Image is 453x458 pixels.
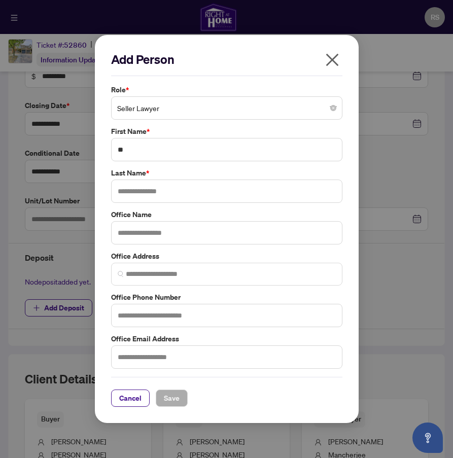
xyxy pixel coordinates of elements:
[330,105,336,111] span: close-circle
[111,333,342,344] label: Office Email Address
[119,390,142,406] span: Cancel
[117,98,336,118] span: Seller Lawyer
[111,51,342,67] h2: Add Person
[324,52,340,68] span: close
[111,84,342,95] label: Role
[111,390,150,407] button: Cancel
[118,271,124,277] img: search_icon
[111,209,342,220] label: Office Name
[111,167,342,179] label: Last Name
[111,126,342,137] label: First Name
[412,422,443,453] button: Open asap
[156,390,188,407] button: Save
[111,292,342,303] label: Office Phone Number
[111,251,342,262] label: Office Address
